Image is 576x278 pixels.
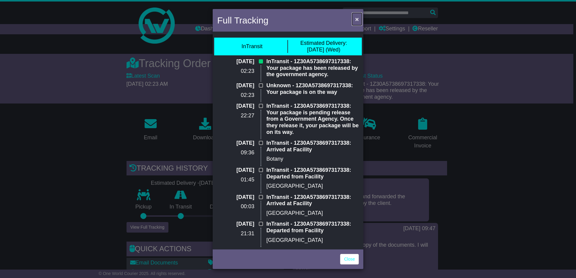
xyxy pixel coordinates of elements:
[266,210,359,217] p: [GEOGRAPHIC_DATA]
[266,82,359,95] p: Unknown - 1Z30A5738697317338: Your package is on the way
[266,183,359,190] p: [GEOGRAPHIC_DATA]
[217,150,254,156] p: 09:36
[266,237,359,244] p: [GEOGRAPHIC_DATA]
[217,14,268,27] h4: Full Tracking
[355,16,359,23] span: ×
[217,194,254,201] p: [DATE]
[217,203,254,210] p: 00:03
[266,194,359,207] p: InTransit - 1Z30A5738697317338: Arrived at Facility
[352,13,362,25] button: Close
[242,43,262,50] div: InTransit
[266,58,359,78] p: InTransit - 1Z30A5738697317338: Your package has been released by the government agency.
[217,103,254,110] p: [DATE]
[266,140,359,153] p: InTransit - 1Z30A5738697317338: Arrived at Facility
[217,113,254,119] p: 22:27
[217,82,254,89] p: [DATE]
[266,167,359,180] p: InTransit - 1Z30A5738697317338: Departed from Facility
[300,40,347,46] span: Estimated Delivery:
[217,177,254,183] p: 01:45
[217,92,254,99] p: 02:23
[266,156,359,162] p: Botany
[217,230,254,237] p: 21:31
[217,58,254,65] p: [DATE]
[266,103,359,135] p: InTransit - 1Z30A5738697317338: Your package is pending release from a Government Agency. Once th...
[217,140,254,147] p: [DATE]
[217,221,254,227] p: [DATE]
[266,221,359,234] p: InTransit - 1Z30A5738697317338: Departed from Facility
[340,254,359,264] a: Close
[217,167,254,174] p: [DATE]
[300,40,347,53] div: [DATE] (Wed)
[217,68,254,75] p: 02:23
